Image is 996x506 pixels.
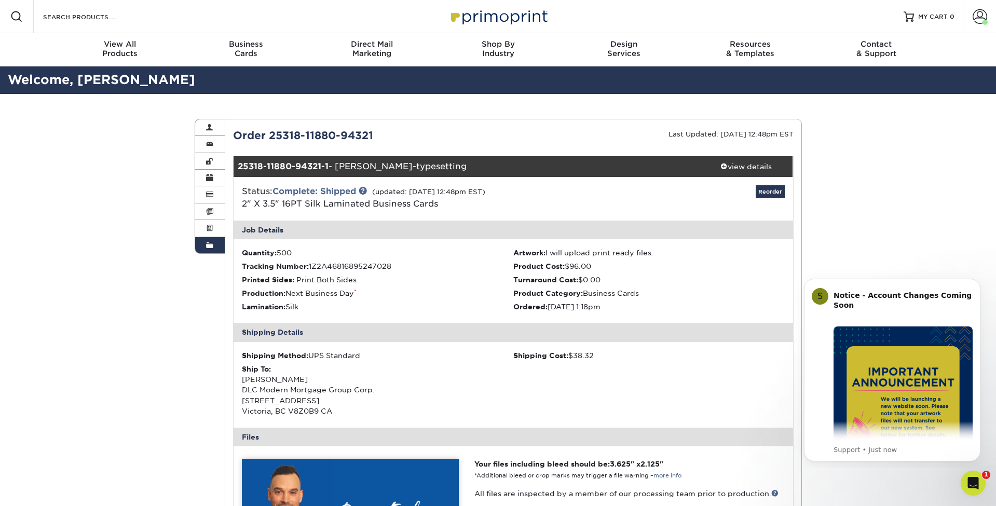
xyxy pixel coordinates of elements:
li: Next Business Day [242,288,513,298]
div: UPS Standard [242,350,513,361]
div: Files [234,428,793,446]
div: Services [561,39,687,58]
strong: Production: [242,289,285,297]
a: View AllProducts [57,33,183,66]
small: (updated: [DATE] 12:48pm EST) [372,188,485,196]
span: Shop By [435,39,561,49]
span: Direct Mail [309,39,435,49]
small: *Additional bleed or crop marks may trigger a file warning – [474,472,681,479]
small: Last Updated: [DATE] 12:48pm EST [668,130,794,138]
a: DesignServices [561,33,687,66]
span: Business [183,39,309,49]
div: Status: [234,185,606,210]
li: I will upload print ready files. [513,248,785,258]
li: [DATE] 1:18pm [513,302,785,312]
div: & Support [813,39,939,58]
li: 500 [242,248,513,258]
a: view details [700,156,793,177]
span: MY CART [918,12,948,21]
strong: Turnaround Cost: [513,276,578,284]
li: $96.00 [513,261,785,271]
div: [PERSON_NAME] DLC Modern Mortgage Group Corp. [STREET_ADDRESS] Victoria, BC V8Z0B9 CA [242,364,513,417]
a: Shop ByIndustry [435,33,561,66]
a: Complete: Shipped [272,186,356,196]
strong: Shipping Cost: [513,351,568,360]
span: Design [561,39,687,49]
strong: Tracking Number: [242,262,309,270]
div: Order 25318-11880-94321 [225,128,513,143]
strong: 25318-11880-94321-1 [238,161,329,171]
a: Contact& Support [813,33,939,66]
div: & Templates [687,39,813,58]
div: Cards [183,39,309,58]
span: 1Z2A46816895247028 [309,262,391,270]
strong: Product Category: [513,289,583,297]
div: Marketing [309,39,435,58]
div: Products [57,39,183,58]
a: BusinessCards [183,33,309,66]
li: $0.00 [513,275,785,285]
span: Resources [687,39,813,49]
span: 2.125 [640,460,660,468]
strong: Artwork: [513,249,545,257]
div: Industry [435,39,561,58]
div: view details [700,161,793,172]
strong: Shipping Method: [242,351,308,360]
li: Business Cards [513,288,785,298]
div: $38.32 [513,350,785,361]
div: Shipping Details [234,323,793,341]
a: Direct MailMarketing [309,33,435,66]
span: Print Both Sides [296,276,357,284]
strong: Quantity: [242,249,277,257]
input: SEARCH PRODUCTS..... [42,10,143,23]
span: View All [57,39,183,49]
div: - [PERSON_NAME]-typesetting [234,156,700,177]
a: Resources& Templates [687,33,813,66]
p: All files are inspected by a member of our processing team prior to production. [474,488,784,499]
img: Primoprint [446,5,550,28]
li: Silk [242,302,513,312]
span: 3.625 [610,460,631,468]
strong: Product Cost: [513,262,565,270]
a: 2" X 3.5" 16PT Silk Laminated Business Cards [242,199,438,209]
strong: Printed Sides: [242,276,294,284]
a: Reorder [756,185,785,198]
iframe: Intercom live chat [961,471,986,496]
div: Job Details [234,221,793,239]
span: Contact [813,39,939,49]
strong: Ship To: [242,365,271,373]
a: more info [653,472,681,479]
strong: Your files including bleed should be: " x " [474,460,663,468]
iframe: Intercom notifications message [788,269,996,468]
span: 1 [982,471,990,479]
strong: Ordered: [513,303,548,311]
strong: Lamination: [242,303,285,311]
span: 0 [950,13,954,20]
